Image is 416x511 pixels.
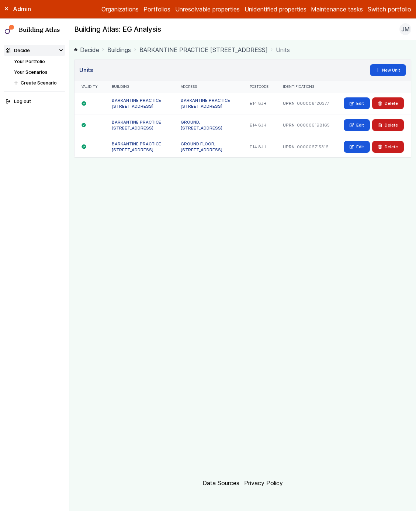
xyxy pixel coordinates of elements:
[143,5,170,14] a: Portfolios
[311,5,363,14] a: Maintenance tasks
[344,97,370,109] a: Edit
[370,64,406,76] a: New Unit
[283,100,295,106] dt: UPRN
[112,120,161,131] a: BARKANTINE PRACTICE [STREET_ADDRESS]
[181,141,222,152] a: GROUND FLOOR, [STREET_ADDRESS]
[139,45,268,54] a: BARKANTINE PRACTICE [STREET_ADDRESS]
[250,84,268,89] div: Postcode
[283,84,330,89] div: Identifications
[297,122,330,128] dd: 000006198165
[181,120,222,131] a: GROUND, [STREET_ADDRESS]
[297,100,329,106] dd: 000006120377
[368,5,411,14] button: Switch portfolio
[243,136,275,157] div: E14 8JH
[245,5,306,14] a: Unidentified properties
[372,119,404,131] button: Delete
[4,45,66,56] summary: Decide
[181,84,236,89] div: Address
[112,98,161,109] a: BARKANTINE PRACTICE [STREET_ADDRESS]
[244,479,283,487] a: Privacy Policy
[202,479,239,487] a: Data Sources
[297,144,329,150] dd: 000006715316
[4,96,66,107] button: Log out
[74,25,161,34] h2: Building Atlas: EG Analysis
[5,25,14,34] img: main-0bbd2752.svg
[283,144,295,150] dt: UPRN
[74,45,99,54] a: Decide
[79,66,93,74] h3: Units
[283,122,295,128] dt: UPRN
[344,119,370,131] a: Edit
[181,98,230,109] a: BARKANTINE PRACTICE [STREET_ADDRESS]
[12,77,65,88] button: Create Scenario
[243,114,275,136] div: E14 8JH
[14,69,48,75] a: Your Scenarios
[6,47,30,54] div: Decide
[14,59,45,64] a: Your Portfolio
[112,84,167,89] div: Building
[372,97,404,109] button: Delete
[107,45,131,54] a: Buildings
[112,141,161,152] a: BARKANTINE PRACTICE [STREET_ADDRESS]
[243,93,275,114] div: E14 8JH
[276,45,290,54] span: Units
[101,5,139,14] a: Organizations
[372,141,404,153] button: Delete
[175,5,240,14] a: Unresolvable properties
[401,25,410,34] span: JM
[82,84,98,89] div: Validity
[344,141,370,153] a: Edit
[399,23,411,35] button: JM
